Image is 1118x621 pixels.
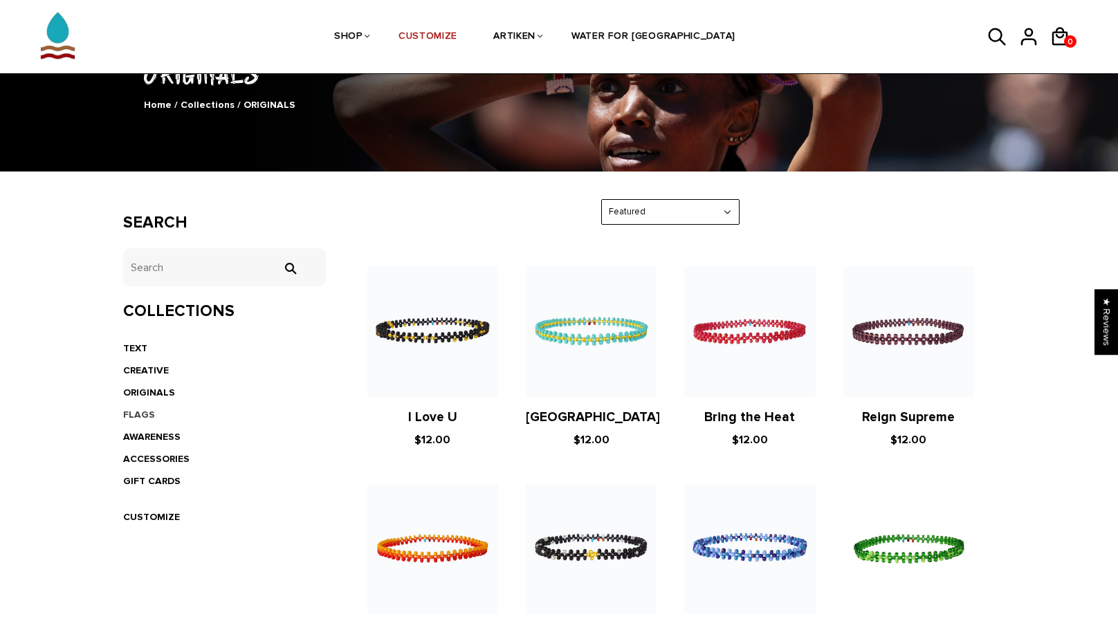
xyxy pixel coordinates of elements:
[414,433,450,447] span: $12.00
[574,433,610,447] span: $12.00
[123,511,180,523] a: CUSTOMIZE
[123,342,147,354] a: TEXT
[1064,35,1076,48] a: 0
[862,409,955,425] a: Reign Supreme
[123,431,181,443] a: AWARENESS
[244,99,295,111] span: ORIGINALS
[123,364,169,376] a: CREATIVE
[181,99,235,111] a: Collections
[123,302,326,322] h3: Collections
[174,99,178,111] span: /
[276,262,304,275] input: Search
[144,99,172,111] a: Home
[123,475,181,487] a: GIFT CARDS
[408,409,457,425] a: I Love U
[493,1,535,74] a: ARTIKEN
[237,99,241,111] span: /
[123,248,326,286] input: Search
[1064,33,1076,50] span: 0
[334,1,363,74] a: SHOP
[1094,289,1118,355] div: Click to open Judge.me floating reviews tab
[732,433,768,447] span: $12.00
[704,409,795,425] a: Bring the Heat
[526,409,660,425] a: [GEOGRAPHIC_DATA]
[398,1,457,74] a: CUSTOMIZE
[123,213,326,233] h3: Search
[123,387,175,398] a: ORIGINALS
[571,1,735,74] a: WATER FOR [GEOGRAPHIC_DATA]
[890,433,926,447] span: $12.00
[123,409,155,420] a: FLAGS
[123,453,190,465] a: ACCESSORIES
